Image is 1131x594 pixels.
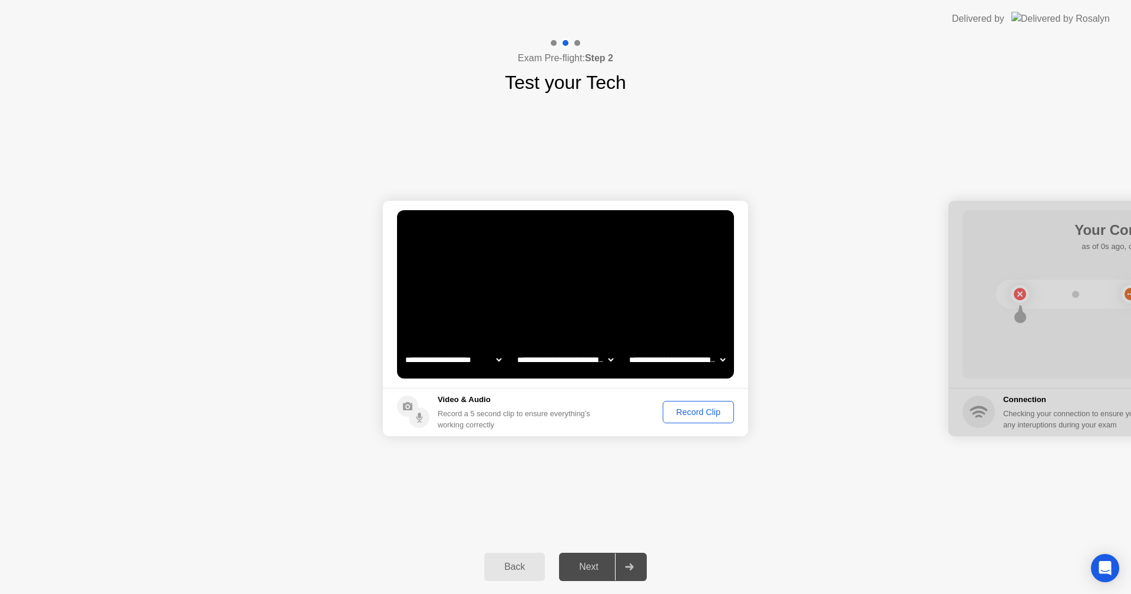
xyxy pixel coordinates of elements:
b: Step 2 [585,53,613,63]
img: Delivered by Rosalyn [1011,12,1110,25]
h1: Test your Tech [505,68,626,97]
button: Back [484,553,545,581]
select: Available speakers [515,348,616,371]
select: Available microphones [627,348,727,371]
div: Open Intercom Messenger [1091,554,1119,582]
select: Available cameras [403,348,504,371]
div: Record Clip [667,407,730,417]
button: Next [559,553,647,581]
button: Record Clip [663,401,734,423]
div: Record a 5 second clip to ensure everything’s working correctly [438,408,595,430]
div: Next [563,562,615,572]
h4: Exam Pre-flight: [518,51,613,65]
h5: Video & Audio [438,394,595,406]
div: Back [488,562,541,572]
div: Delivered by [952,12,1004,26]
